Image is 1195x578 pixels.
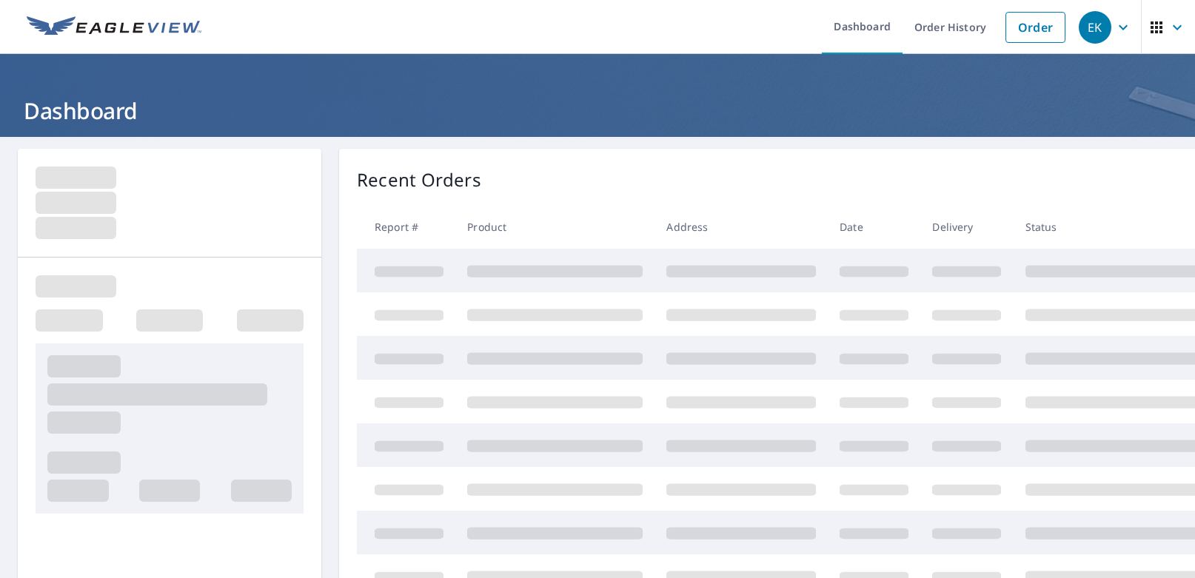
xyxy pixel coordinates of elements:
th: Address [655,205,828,249]
h1: Dashboard [18,95,1177,126]
p: Recent Orders [357,167,481,193]
div: EK [1079,11,1111,44]
th: Date [828,205,920,249]
th: Delivery [920,205,1013,249]
th: Report # [357,205,455,249]
th: Product [455,205,655,249]
img: EV Logo [27,16,201,38]
a: Order [1005,12,1065,43]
